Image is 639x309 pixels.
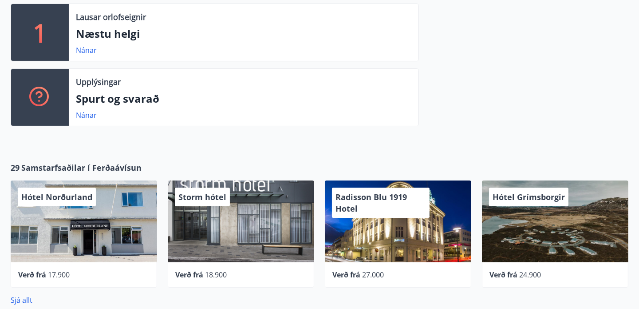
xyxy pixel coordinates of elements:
[205,270,227,280] span: 18.900
[33,16,47,49] p: 1
[11,162,20,173] span: 29
[48,270,70,280] span: 17.900
[489,270,517,280] span: Verð frá
[76,76,121,88] p: Upplýsingar
[21,162,142,173] span: Samstarfsaðilar í Ferðaávísun
[76,45,97,55] a: Nánar
[76,91,411,106] p: Spurt og svarað
[175,270,203,280] span: Verð frá
[76,26,411,41] p: Næstu helgi
[362,270,384,280] span: 27.000
[178,192,226,202] span: Storm hótel
[335,192,407,214] span: Radisson Blu 1919 Hotel
[21,192,92,202] span: Hótel Norðurland
[76,11,146,23] p: Lausar orlofseignir
[519,270,541,280] span: 24.900
[18,270,46,280] span: Verð frá
[332,270,360,280] span: Verð frá
[76,110,97,120] a: Nánar
[11,295,32,305] a: Sjá allt
[493,192,565,202] span: Hótel Grímsborgir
